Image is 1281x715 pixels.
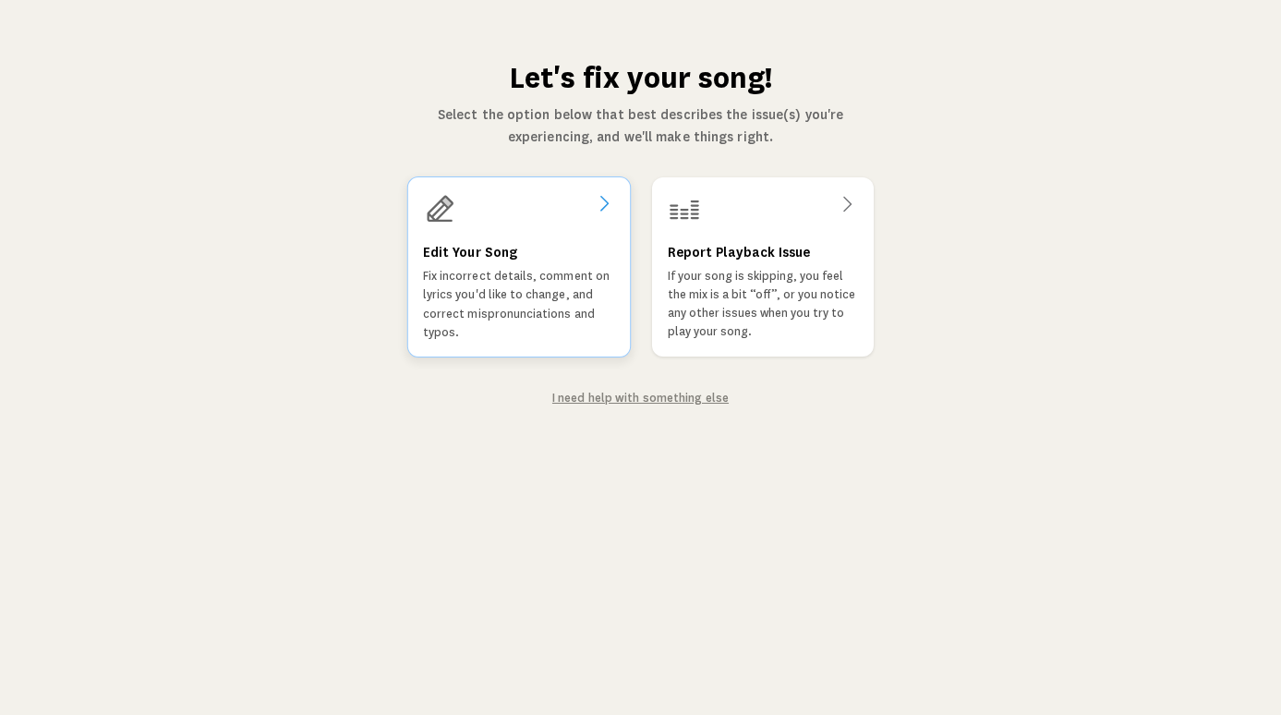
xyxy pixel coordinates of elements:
p: Select the option below that best describes the issue(s) you're experiencing, and we'll make thin... [406,103,876,148]
a: Edit Your SongFix incorrect details, comment on lyrics you'd like to change, and correct mispronu... [408,177,630,357]
h3: Report Playback Issue [668,241,810,263]
p: Fix incorrect details, comment on lyrics you'd like to change, and correct mispronunciations and ... [422,267,614,342]
h1: Let's fix your song! [406,59,876,96]
a: Report Playback IssueIf your song is skipping, you feel the mix is a bit “off”, or you notice any... [652,177,874,357]
h3: Edit Your Song [422,241,516,263]
a: I need help with something else [552,392,729,405]
p: If your song is skipping, you feel the mix is a bit “off”, or you notice any other issues when yo... [668,267,858,341]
